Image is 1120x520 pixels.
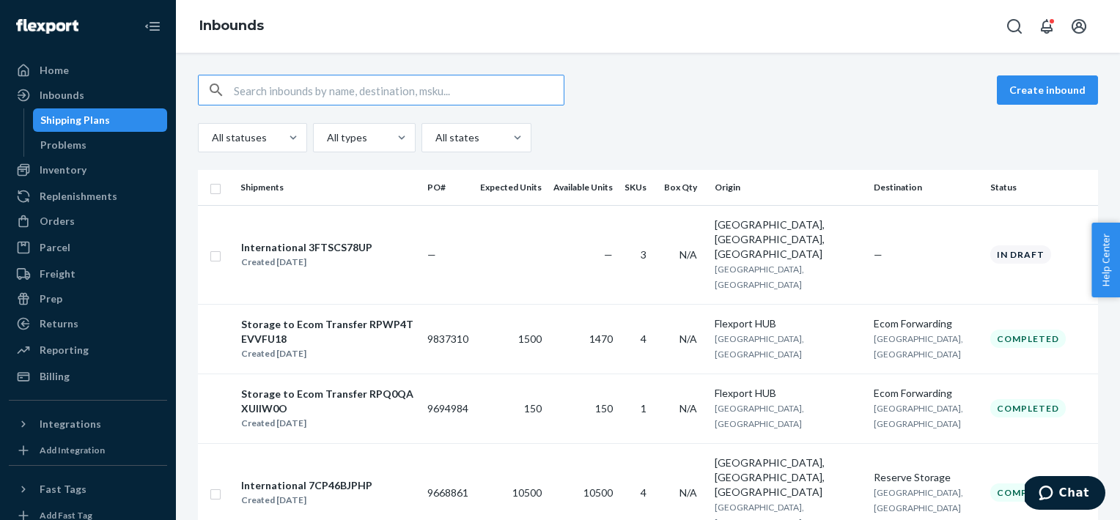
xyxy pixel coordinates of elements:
button: Open notifications [1032,12,1061,41]
div: Parcel [40,240,70,255]
a: Shipping Plans [33,108,168,132]
div: International 7CP46BJPHP [241,478,372,493]
div: Created [DATE] [241,255,372,270]
a: Inventory [9,158,167,182]
div: Ecom Forwarding [874,386,979,401]
th: Expected Units [474,170,548,205]
div: Storage to Ecom Transfer RPWP4TEVVFU18 [241,317,415,346]
div: Replenishments [40,189,117,204]
span: 10500 [512,486,542,499]
span: N/A [679,486,697,499]
input: All states [434,130,435,145]
input: All types [325,130,327,145]
span: N/A [679,248,697,261]
span: — [604,248,613,261]
th: Status [984,170,1098,205]
td: 9837310 [421,304,474,374]
span: 10500 [583,486,613,499]
a: Billing [9,365,167,388]
a: Reporting [9,338,167,362]
th: Origin [709,170,869,205]
a: Prep [9,287,167,311]
td: 9694984 [421,374,474,443]
a: Inbounds [199,18,264,34]
span: [GEOGRAPHIC_DATA], [GEOGRAPHIC_DATA] [874,403,963,429]
span: N/A [679,402,697,415]
div: Fast Tags [40,482,86,497]
ol: breadcrumbs [188,5,276,48]
div: Created [DATE] [241,493,372,508]
span: 1470 [589,333,613,345]
span: — [427,248,436,261]
iframe: Opens a widget where you can chat to one of our agents [1025,476,1105,513]
th: SKUs [619,170,658,205]
span: [GEOGRAPHIC_DATA], [GEOGRAPHIC_DATA] [874,487,963,513]
div: Inventory [40,163,86,177]
div: Ecom Forwarding [874,316,979,331]
input: Search inbounds by name, destination, msku... [234,75,564,105]
img: Flexport logo [16,19,78,34]
span: 150 [595,402,613,415]
span: [GEOGRAPHIC_DATA], [GEOGRAPHIC_DATA] [715,333,804,360]
span: 150 [524,402,542,415]
div: Reserve Storage [874,470,979,485]
a: Home [9,59,167,82]
span: 1 [641,402,646,415]
button: Close Navigation [138,12,167,41]
span: 4 [641,333,646,345]
th: Destination [868,170,984,205]
div: Add Integration [40,444,105,456]
span: 3 [641,248,646,261]
div: International 3FTSCS78UP [241,240,372,255]
span: [GEOGRAPHIC_DATA], [GEOGRAPHIC_DATA] [715,264,804,290]
button: Help Center [1091,223,1120,297]
a: Returns [9,312,167,335]
span: 4 [641,486,646,499]
div: Freight [40,267,75,281]
div: Billing [40,369,70,384]
div: Returns [40,316,78,331]
th: PO# [421,170,474,205]
div: In draft [990,245,1051,264]
a: Parcel [9,236,167,259]
span: N/A [679,333,697,345]
div: Completed [990,483,1066,502]
div: Shipping Plans [40,113,110,127]
a: Freight [9,262,167,286]
button: Open account menu [1064,12,1094,41]
div: Inbounds [40,88,84,103]
div: Created [DATE] [241,346,415,361]
th: Box Qty [658,170,709,205]
div: Home [40,63,69,78]
button: Fast Tags [9,478,167,501]
div: Completed [990,330,1066,348]
th: Available Units [548,170,619,205]
div: [GEOGRAPHIC_DATA], [GEOGRAPHIC_DATA], [GEOGRAPHIC_DATA] [715,456,863,499]
div: Storage to Ecom Transfer RPQ0QAXUIIW0O [241,387,415,416]
div: Flexport HUB [715,386,863,401]
a: Orders [9,209,167,233]
div: [GEOGRAPHIC_DATA], [GEOGRAPHIC_DATA], [GEOGRAPHIC_DATA] [715,218,863,261]
div: Problems [40,138,86,152]
a: Add Integration [9,442,167,459]
th: Shipments [235,170,421,205]
a: Problems [33,133,168,157]
div: Prep [40,291,62,306]
span: [GEOGRAPHIC_DATA], [GEOGRAPHIC_DATA] [874,333,963,360]
button: Create inbound [997,75,1098,105]
div: Reporting [40,343,89,357]
span: 1500 [518,333,542,345]
button: Open Search Box [1000,12,1029,41]
a: Inbounds [9,83,167,107]
span: [GEOGRAPHIC_DATA], [GEOGRAPHIC_DATA] [715,403,804,429]
button: Integrations [9,412,167,436]
input: All statuses [210,130,212,145]
span: — [874,248,883,261]
a: Replenishments [9,185,167,208]
div: Integrations [40,417,101,431]
div: Completed [990,399,1066,417]
div: Orders [40,214,75,229]
div: Created [DATE] [241,416,415,431]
